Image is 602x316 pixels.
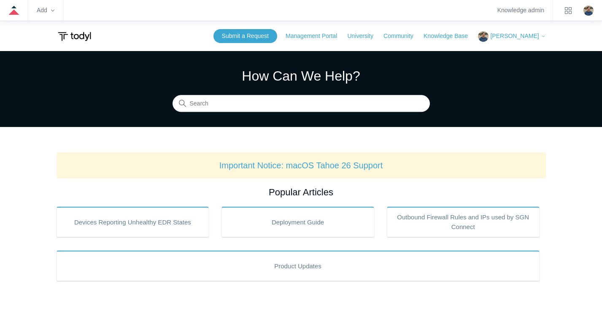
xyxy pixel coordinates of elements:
[57,251,540,281] a: Product Updates
[57,185,546,199] h2: Popular Articles
[424,32,476,41] a: Knowledge Base
[478,31,545,42] button: [PERSON_NAME]
[221,207,374,237] a: Deployment Guide
[387,207,540,237] a: Outbound Firewall Rules and IPs used by SGN Connect
[383,32,422,41] a: Community
[219,161,383,170] a: Important Notice: macOS Tahoe 26 Support
[173,95,430,112] input: Search
[173,66,430,86] h1: How Can We Help?
[490,32,539,39] span: [PERSON_NAME]
[583,5,594,16] img: user avatar
[57,207,209,237] a: Devices Reporting Unhealthy EDR States
[213,29,277,43] a: Submit a Request
[37,8,54,13] zd-hc-trigger: Add
[286,32,346,41] a: Management Portal
[57,29,92,44] img: Todyl Support Center Help Center home page
[583,5,594,16] zd-hc-trigger: Click your profile icon to open the profile menu
[497,8,544,13] a: Knowledge admin
[347,32,381,41] a: University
